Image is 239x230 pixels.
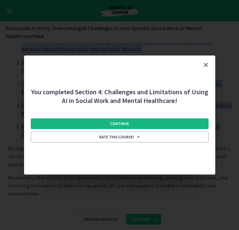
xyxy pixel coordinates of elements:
[31,132,209,142] a: Rate this course! Opens in a new window
[197,55,215,74] button: Close
[110,121,129,126] span: Continue
[29,74,210,105] h2: You completed Section 4: Challenges and Limitations of Using AI in Social Work and Mental Healthc...
[31,118,209,129] button: Continue
[136,135,140,139] i: Opens in a new window
[99,134,140,140] span: Rate this course!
